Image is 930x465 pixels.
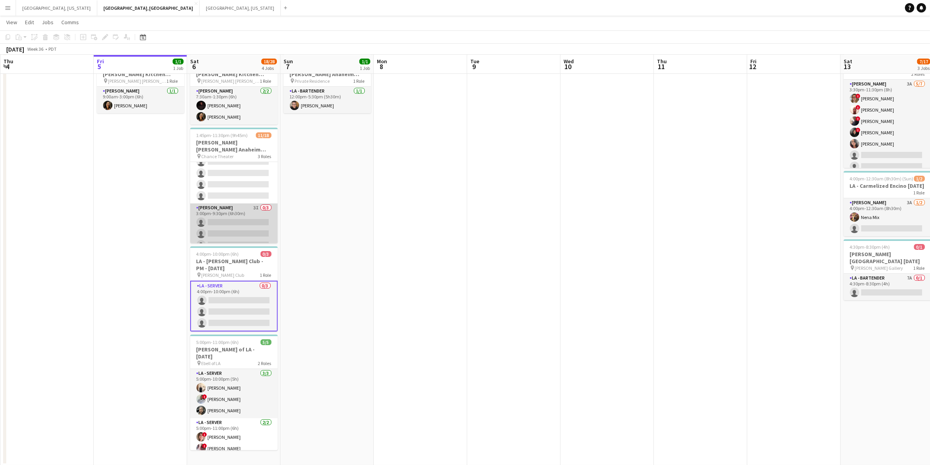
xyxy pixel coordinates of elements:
span: 7 [282,62,293,71]
span: 1/1 [359,59,370,64]
span: Sat [190,58,199,65]
span: Sun [284,58,293,65]
span: 13 [843,62,852,71]
span: Thu [4,58,13,65]
span: 0/3 [261,251,271,257]
span: 18/28 [261,59,277,64]
h3: [PERSON_NAME] [PERSON_NAME] Anaheim [DATE] [190,139,278,153]
span: ! [202,444,207,448]
span: Tue [470,58,479,65]
span: View [6,19,17,26]
div: 1 Job [360,65,370,71]
h3: [PERSON_NAME] of LA - [DATE] [190,346,278,360]
button: [GEOGRAPHIC_DATA], [US_STATE] [16,0,97,16]
span: ! [202,394,207,399]
span: Mon [377,58,387,65]
span: Ebell of LA [202,360,221,366]
span: 12 [749,62,757,71]
app-job-card: 7:30am-1:30pm (6h)2/2[PERSON_NAME] [PERSON_NAME] Kitchen [DATE] [PERSON_NAME] [PERSON_NAME] Cater... [190,52,278,125]
a: Edit [22,17,37,27]
span: [PERSON_NAME] Gallery [855,265,903,271]
span: 4:30pm-8:30pm (4h) [850,244,890,250]
h3: LA - [PERSON_NAME] Club - PM - [DATE] [190,258,278,272]
span: 1:45pm-11:30pm (9h45m) [196,132,248,138]
div: 1 Job [173,65,183,71]
span: 4:00pm-10:00pm (6h) [196,251,239,257]
span: Sat [844,58,852,65]
span: Edit [25,19,34,26]
span: Wed [564,58,574,65]
app-card-role: LA - Bartender1/112:00pm-5:30pm (5h30m)[PERSON_NAME] [284,87,371,113]
span: 2 Roles [258,360,271,366]
span: 0/1 [914,244,925,250]
span: 11/18 [256,132,271,138]
span: Chance Theater [202,153,234,159]
div: [DATE] [6,45,24,53]
span: ! [856,94,860,98]
span: 1 Role [914,265,925,271]
span: Fri [750,58,757,65]
span: 11 [656,62,667,71]
app-card-role: [PERSON_NAME]2/27:30am-1:30pm (6h)[PERSON_NAME][PERSON_NAME] [190,87,278,125]
a: View [3,17,20,27]
button: [GEOGRAPHIC_DATA], [GEOGRAPHIC_DATA] [97,0,200,16]
span: 5 [96,62,104,71]
span: Fri [97,58,104,65]
span: Thu [657,58,667,65]
a: Comms [58,17,82,27]
app-card-role: [PERSON_NAME]1/19:00am-3:00pm (6h)[PERSON_NAME] [97,87,184,113]
span: [PERSON_NAME] [PERSON_NAME] Catering [202,78,260,84]
div: PDT [48,46,57,52]
span: ! [856,105,860,110]
span: Comms [61,19,79,26]
span: 1 Role [353,78,365,84]
span: 1 Role [260,272,271,278]
span: 5:00pm-11:00pm (6h) [196,339,239,345]
app-job-card: 12:00pm-5:30pm (5h30m)1/1[PERSON_NAME] [PERSON_NAME] Anaheim [DATE] Private Residence1 RoleLA - B... [284,52,371,113]
app-job-card: 9:00am-3:00pm (6h)1/1[PERSON_NAME] [PERSON_NAME] Kitchen [DATE] [PERSON_NAME] [PERSON_NAME] Cater... [97,52,184,113]
app-job-card: 5:00pm-11:00pm (6h)5/5[PERSON_NAME] of LA - [DATE] Ebell of LA2 RolesLA - Server3/35:00pm-10:00pm... [190,335,278,450]
button: [GEOGRAPHIC_DATA], [US_STATE] [200,0,281,16]
span: 1/1 [173,59,184,64]
app-card-role: LA - Server3/35:00pm-10:00pm (5h)[PERSON_NAME]![PERSON_NAME][PERSON_NAME] [190,369,278,418]
a: Jobs [39,17,57,27]
span: Private Residence [295,78,330,84]
span: 4 [2,62,13,71]
span: 1 Role [167,78,178,84]
span: 5/5 [261,339,271,345]
span: Jobs [42,19,54,26]
span: 1 Role [260,78,271,84]
span: ! [202,432,207,437]
span: 6 [189,62,199,71]
span: 3 Roles [258,153,271,159]
app-card-role: LA - Server0/34:00pm-10:00pm (6h) [190,281,278,331]
span: 1 Role [914,190,925,196]
div: 4 Jobs [262,65,277,71]
span: ! [856,128,860,132]
span: 8 [376,62,387,71]
span: [PERSON_NAME] Club [202,272,245,278]
span: 2 Roles [912,71,925,77]
span: [PERSON_NAME] [PERSON_NAME] Catering [108,78,167,84]
app-job-card: 1:45pm-11:30pm (9h45m)11/18[PERSON_NAME] [PERSON_NAME] Anaheim [DATE] Chance Theater3 Roles[PERSO... [190,128,278,243]
div: 3 Jobs [918,65,930,71]
span: ! [856,116,860,121]
app-card-role: LA - Server2/25:00pm-11:00pm (6h)![PERSON_NAME]![PERSON_NAME] [190,418,278,456]
span: 1/2 [914,176,925,182]
span: Week 36 [26,46,45,52]
span: 9 [469,62,479,71]
app-card-role: [PERSON_NAME]3I0/33:00pm-9:30pm (6h30m) [190,203,278,253]
span: 10 [562,62,574,71]
app-job-card: 4:00pm-10:00pm (6h)0/3LA - [PERSON_NAME] Club - PM - [DATE] [PERSON_NAME] Club1 RoleLA - Server0/... [190,246,278,331]
span: 4:00pm-12:30am (8h30m) (Sun) [850,176,914,182]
